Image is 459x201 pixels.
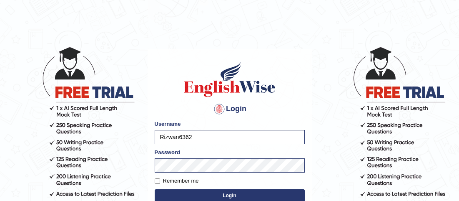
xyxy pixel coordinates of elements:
[155,148,180,156] label: Password
[155,177,199,185] label: Remember me
[182,61,277,98] img: Logo of English Wise sign in for intelligent practice with AI
[155,120,181,128] label: Username
[155,102,305,116] h4: Login
[155,178,160,184] input: Remember me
